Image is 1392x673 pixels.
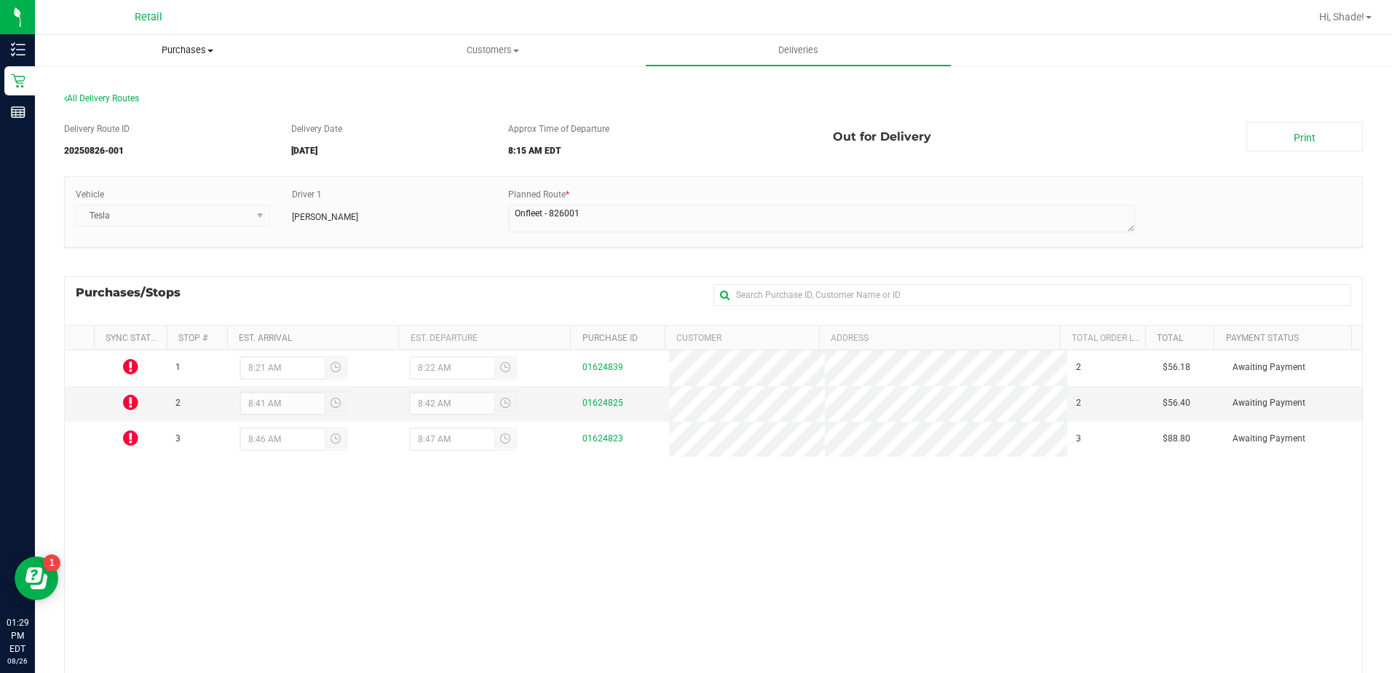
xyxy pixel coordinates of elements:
[1246,122,1363,151] a: Print Manifest
[292,188,322,201] label: Driver 1
[1163,396,1190,410] span: $56.40
[1226,333,1299,343] a: Payment Status
[1233,361,1305,374] span: Awaiting Payment
[833,122,931,151] span: Out for Delivery
[1233,432,1305,446] span: Awaiting Payment
[340,35,645,66] a: Customers
[123,357,138,377] span: OUT OF SYNC!
[123,428,138,449] span: OUT OF SYNC!
[43,554,60,572] iframe: Resource center unread badge
[291,146,486,156] h5: [DATE]
[76,284,195,302] span: Purchases/Stops
[341,44,644,57] span: Customers
[178,333,207,343] a: Stop #
[398,326,570,350] th: Est. Departure
[239,333,292,343] a: Est. Arrival
[713,284,1351,306] input: Search Purchase ID, Customer Name or ID
[292,210,358,224] span: [PERSON_NAME]
[759,44,838,57] span: Deliveries
[582,362,623,372] a: 01624839
[291,122,342,135] label: Delivery Date
[175,396,181,410] span: 2
[135,11,162,23] span: Retail
[64,93,139,103] span: All Delivery Routes
[665,326,819,350] th: Customer
[1163,361,1190,374] span: $56.18
[1076,396,1081,410] span: 2
[508,188,569,201] label: Planned Route
[582,398,623,408] a: 01624825
[1163,432,1190,446] span: $88.80
[175,361,181,374] span: 1
[11,42,25,57] inline-svg: Inventory
[123,393,138,413] span: OUT OF SYNC!
[15,556,58,600] iframe: Resource center
[64,122,130,135] label: Delivery Route ID
[175,432,181,446] span: 3
[7,616,28,656] p: 01:29 PM EDT
[64,146,124,156] strong: 20250826-001
[35,35,340,66] a: Purchases
[106,333,162,343] a: Sync Status
[582,333,638,343] a: Purchase ID
[11,105,25,119] inline-svg: Reports
[646,35,951,66] a: Deliveries
[76,188,104,201] label: Vehicle
[1319,11,1364,23] span: Hi, Shade!
[36,44,339,57] span: Purchases
[1076,432,1081,446] span: 3
[508,122,609,135] label: Approx Time of Departure
[7,656,28,666] p: 08/26
[1059,326,1145,350] th: Total Order Lines
[582,433,623,444] a: 01624823
[508,146,811,156] h5: 8:15 AM EDT
[1157,333,1183,343] a: Total
[11,74,25,88] inline-svg: Retail
[819,326,1059,350] th: Address
[1076,361,1081,374] span: 2
[1233,396,1305,410] span: Awaiting Payment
